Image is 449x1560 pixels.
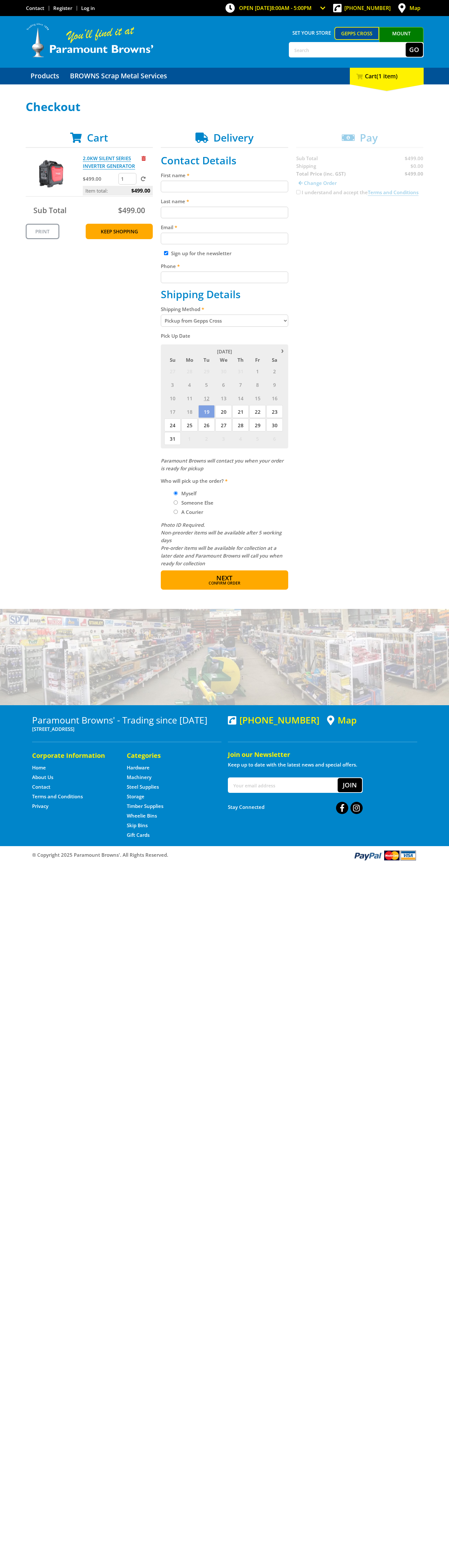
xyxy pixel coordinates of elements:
[379,27,424,51] a: Mount [PERSON_NAME]
[164,419,181,431] span: 24
[161,197,288,205] label: Last name
[161,305,288,313] label: Shipping Method
[215,365,232,377] span: 30
[26,849,424,861] div: ® Copyright 2025 Paramount Browns'. All Rights Reserved.
[232,419,249,431] span: 28
[127,774,151,781] a: Go to the Machinery page
[353,849,417,861] img: PayPal, Mastercard, Visa accepted
[164,405,181,418] span: 17
[327,715,357,725] a: View a map of Gepps Cross location
[376,72,398,80] span: (1 item)
[83,175,117,183] p: $499.00
[179,507,205,517] label: A Courier
[171,250,231,256] label: Sign up for the newsletter
[216,574,232,582] span: Next
[249,378,266,391] span: 8
[142,155,146,161] a: Remove from cart
[161,288,288,300] h2: Shipping Details
[164,356,181,364] span: Su
[65,68,172,84] a: Go to the BROWNS Scrap Metal Services page
[26,224,59,239] a: Print
[215,432,232,445] span: 3
[215,378,232,391] span: 6
[131,186,150,195] span: $499.00
[228,761,417,768] p: Keep up to date with the latest news and special offers.
[87,131,108,144] span: Cart
[161,171,288,179] label: First name
[350,68,424,84] div: Cart
[81,5,95,11] a: Log in
[249,392,266,404] span: 15
[32,725,221,733] p: [STREET_ADDRESS]
[32,803,48,810] a: Go to the Privacy page
[164,365,181,377] span: 27
[228,715,319,725] div: [PHONE_NUMBER]
[161,477,288,485] label: Who will pick up the order?
[174,500,178,505] input: Please select who will pick up the order.
[127,793,144,800] a: Go to the Storage page
[198,405,215,418] span: 19
[217,348,232,355] span: [DATE]
[215,405,232,418] span: 20
[198,378,215,391] span: 5
[266,419,283,431] span: 30
[232,365,249,377] span: 31
[232,432,249,445] span: 4
[32,784,50,790] a: Go to the Contact page
[161,233,288,244] input: Please enter your email address.
[161,207,288,218] input: Please enter your last name.
[118,205,145,215] span: $499.00
[161,181,288,192] input: Please enter your first name.
[181,432,198,445] span: 1
[86,224,153,239] a: Keep Shopping
[174,491,178,495] input: Please select who will pick up the order.
[127,812,157,819] a: Go to the Wheelie Bins page
[266,432,283,445] span: 6
[266,392,283,404] span: 16
[161,223,288,231] label: Email
[334,27,379,40] a: Gepps Cross
[127,751,209,760] h5: Categories
[53,5,72,11] a: Go to the registration page
[249,365,266,377] span: 1
[83,186,153,195] p: Item total:
[164,378,181,391] span: 3
[271,4,312,12] span: 8:00am - 5:00pm
[228,750,417,759] h5: Join our Newsletter
[229,778,338,792] input: Your email address
[161,262,288,270] label: Phone
[232,405,249,418] span: 21
[127,784,159,790] a: Go to the Steel Supplies page
[228,799,363,815] div: Stay Connected
[266,365,283,377] span: 2
[175,581,274,585] span: Confirm order
[161,272,288,283] input: Please enter your telephone number.
[127,803,163,810] a: Go to the Timber Supplies page
[215,419,232,431] span: 27
[249,405,266,418] span: 22
[32,154,70,193] img: 2.0KW SILENT SERIES INVERTER GENERATOR
[179,497,216,508] label: Someone Else
[83,155,135,169] a: 2.0KW SILENT SERIES INVERTER GENERATOR
[232,356,249,364] span: Th
[181,392,198,404] span: 11
[338,778,362,792] button: Join
[232,378,249,391] span: 7
[198,419,215,431] span: 26
[164,392,181,404] span: 10
[161,154,288,167] h2: Contact Details
[181,419,198,431] span: 25
[161,332,288,340] label: Pick Up Date
[26,5,44,11] a: Go to the Contact page
[32,793,83,800] a: Go to the Terms and Conditions page
[33,205,66,215] span: Sub Total
[127,764,150,771] a: Go to the Hardware page
[232,392,249,404] span: 14
[289,43,406,57] input: Search
[198,365,215,377] span: 29
[181,405,198,418] span: 18
[26,68,64,84] a: Go to the Products page
[161,570,288,590] button: Next Confirm order
[249,432,266,445] span: 5
[239,4,312,12] span: OPEN [DATE]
